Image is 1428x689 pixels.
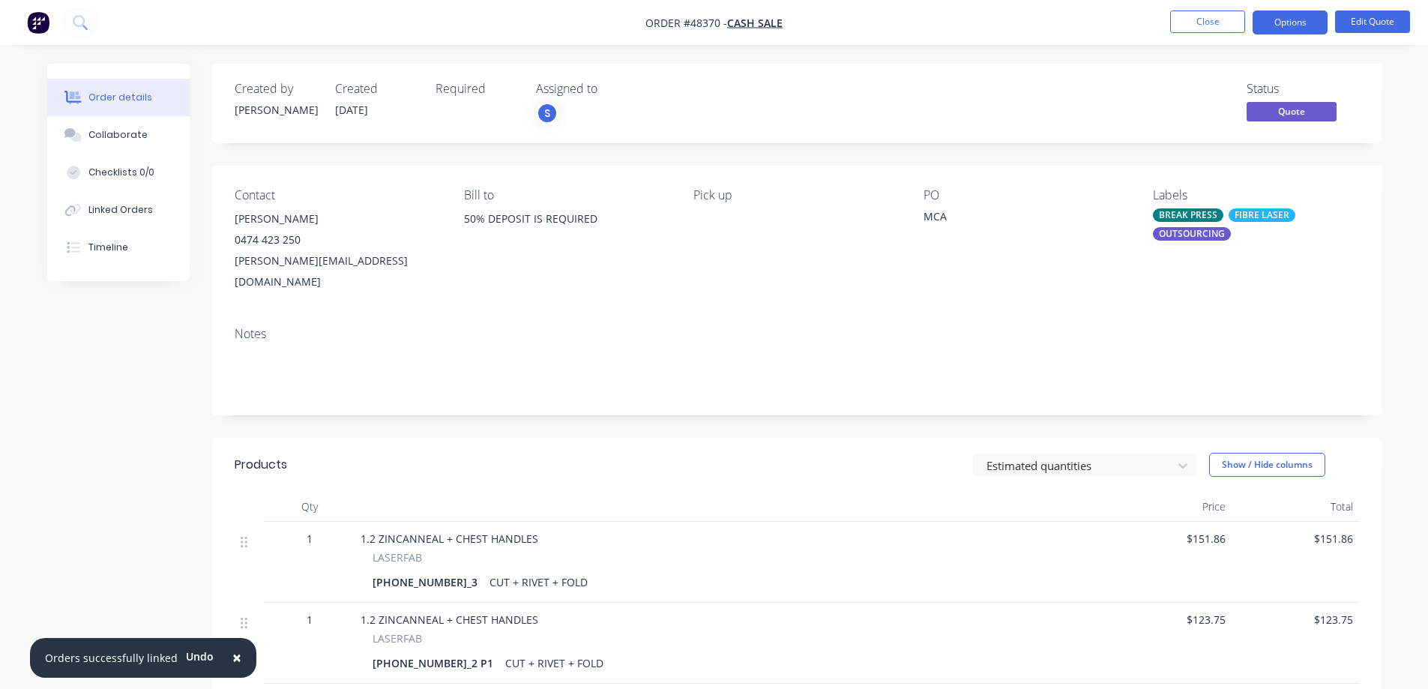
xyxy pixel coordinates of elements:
[1247,102,1337,121] span: Quote
[88,203,153,217] div: Linked Orders
[536,82,686,96] div: Assigned to
[1229,208,1295,222] div: FIBRE LASER
[361,532,538,546] span: 1.2 ZINCANNEAL + CHEST HANDLES
[88,128,148,142] div: Collaborate
[1153,227,1231,241] div: OUTSOURCING
[47,154,190,191] button: Checklists 0/0
[235,82,317,96] div: Created by
[924,208,1111,229] div: MCA
[1153,188,1358,202] div: Labels
[464,208,669,256] div: 50% DEPOSIT IS REQUIRED
[335,103,368,117] span: [DATE]
[235,208,440,292] div: [PERSON_NAME]0474 423 250[PERSON_NAME][EMAIL_ADDRESS][DOMAIN_NAME]
[1153,208,1223,222] div: BREAK PRESS
[1110,612,1226,628] span: $123.75
[265,492,355,522] div: Qty
[1253,10,1328,34] button: Options
[464,208,669,229] div: 50% DEPOSIT IS REQUIRED
[436,82,518,96] div: Required
[235,229,440,250] div: 0474 423 250
[361,613,538,627] span: 1.2 ZINCANNEAL + CHEST HANDLES
[1104,492,1232,522] div: Price
[88,241,128,254] div: Timeline
[924,188,1129,202] div: PO
[483,571,594,593] div: CUT + RIVET + FOLD
[464,188,669,202] div: Bill to
[1247,82,1359,96] div: Status
[47,229,190,266] button: Timeline
[27,11,49,34] img: Factory
[88,91,152,104] div: Order details
[1238,612,1353,628] span: $123.75
[235,250,440,292] div: [PERSON_NAME][EMAIL_ADDRESS][DOMAIN_NAME]
[536,102,558,124] button: S
[217,640,256,676] button: Close
[307,612,313,628] span: 1
[693,188,899,202] div: Pick up
[307,531,313,547] span: 1
[335,82,418,96] div: Created
[235,188,440,202] div: Contact
[727,16,783,30] a: CASH SALE
[235,456,287,474] div: Products
[88,166,154,179] div: Checklists 0/0
[47,191,190,229] button: Linked Orders
[1335,10,1410,33] button: Edit Quote
[1209,453,1325,477] button: Show / Hide columns
[645,16,727,30] span: Order #48370 -
[373,550,422,565] span: LASERFAB
[47,116,190,154] button: Collaborate
[235,208,440,229] div: [PERSON_NAME]
[1238,531,1353,547] span: $151.86
[499,652,609,674] div: CUT + RIVET + FOLD
[47,79,190,116] button: Order details
[235,102,317,118] div: [PERSON_NAME]
[373,652,499,674] div: [PHONE_NUMBER]_2 P1
[45,650,178,666] div: Orders successfully linked
[178,646,222,668] button: Undo
[1232,492,1359,522] div: Total
[373,571,483,593] div: [PHONE_NUMBER]_3
[373,631,422,646] span: LASERFAB
[232,647,241,668] span: ×
[1110,531,1226,547] span: $151.86
[235,327,1359,341] div: Notes
[1170,10,1245,33] button: Close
